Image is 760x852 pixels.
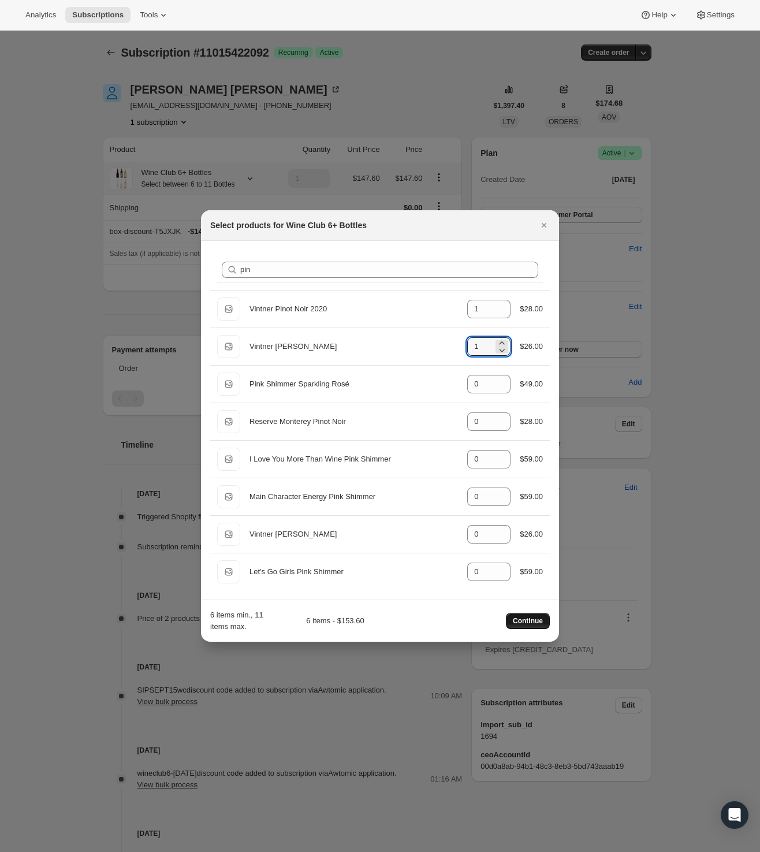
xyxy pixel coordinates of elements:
div: $28.00 [520,303,543,315]
div: $49.00 [520,378,543,390]
div: $28.00 [520,416,543,427]
span: Tools [140,10,158,20]
div: Let's Go Girls Pink Shimmer [249,566,458,578]
div: I Love You More Than Wine Pink Shimmer [249,453,458,465]
div: Vintner Pinot Noir 2020 [249,303,458,315]
span: Help [651,10,667,20]
div: $59.00 [520,453,543,465]
div: Main Character Energy Pink Shimmer [249,491,458,503]
div: Vintner [PERSON_NAME] [249,341,458,352]
button: Tools [133,7,176,23]
h2: Select products for Wine Club 6+ Bottles [210,219,367,231]
button: Close [536,217,552,233]
div: $26.00 [520,341,543,352]
button: Analytics [18,7,63,23]
input: Search products [240,262,538,278]
button: Subscriptions [65,7,131,23]
span: Continue [513,616,543,626]
div: $26.00 [520,529,543,540]
span: Subscriptions [72,10,124,20]
div: Open Intercom Messenger [721,801,748,829]
div: Reserve Monterey Pinot Noir [249,416,458,427]
div: 6 items min., 11 items max. [210,609,266,633]
button: Settings [688,7,742,23]
div: Pink Shimmer Sparkling Rosé [249,378,458,390]
div: $59.00 [520,566,543,578]
div: $59.00 [520,491,543,503]
span: Analytics [25,10,56,20]
span: Settings [707,10,735,20]
button: Continue [506,613,550,629]
div: Vintner [PERSON_NAME] [249,529,458,540]
button: Help [633,7,686,23]
div: 6 items - $153.60 [270,615,364,627]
